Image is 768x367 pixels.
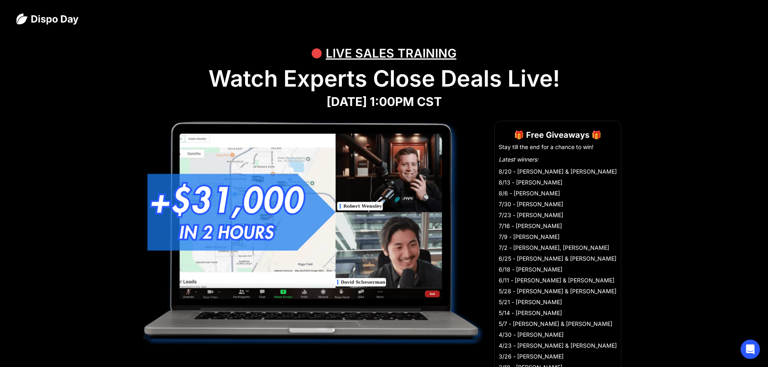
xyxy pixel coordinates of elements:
h1: Watch Experts Close Deals Live! [16,65,752,92]
li: Stay till the end for a chance to win! [499,143,617,151]
strong: [DATE] 1:00PM CST [327,94,442,109]
em: Latest winners: [499,156,539,163]
div: LIVE SALES TRAINING [326,41,456,65]
strong: 🎁 Free Giveaways 🎁 [514,130,601,140]
div: Open Intercom Messenger [741,340,760,359]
